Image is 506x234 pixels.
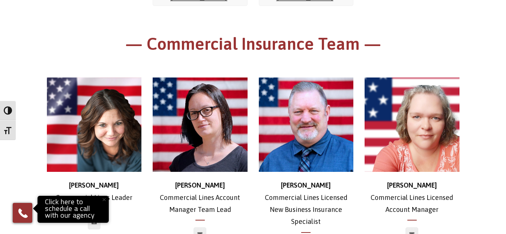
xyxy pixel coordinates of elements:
img: ross [259,78,354,172]
p: Commercial Lines Licensed Account Manager [365,179,459,216]
p: Click here to schedule a call with our agency [39,198,107,221]
strong: [PERSON_NAME] [69,181,119,189]
img: Stephanie_500x500 [47,78,142,172]
p: Commercial Lines Leader [47,179,142,204]
strong: [PERSON_NAME] [281,181,331,189]
strong: [PERSON_NAME] [175,181,225,189]
p: Commercial Lines Licensed New Business Insurance Specialist [259,179,354,228]
strong: [PERSON_NAME] [387,181,437,189]
img: d30fe02f-70d5-4880-bc87-19dbce6882f2 [365,78,459,172]
h1: — Commercial Insurance Team — [47,33,459,59]
button: Close [96,191,112,208]
img: Phone icon [17,207,29,219]
p: Commercial Lines Account Manager Team Lead [153,179,248,216]
img: Jessica (1) [153,78,248,172]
